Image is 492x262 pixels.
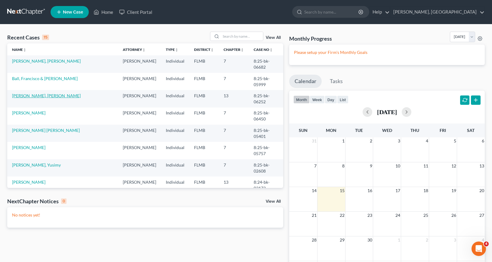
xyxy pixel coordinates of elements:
[161,125,189,142] td: Individual
[293,95,310,104] button: month
[91,7,116,17] a: Home
[266,36,281,40] a: View All
[161,90,189,107] td: Individual
[219,73,249,90] td: 7
[161,73,189,90] td: Individual
[219,159,249,176] td: 7
[166,47,178,52] a: Typeunfold_more
[189,142,219,159] td: FLMB
[369,162,373,170] span: 9
[7,34,49,41] div: Recent Cases
[12,145,45,150] a: [PERSON_NAME]
[472,242,486,256] iframe: Intercom live chat
[314,162,317,170] span: 7
[453,236,457,244] span: 3
[116,7,155,17] a: Client Portal
[423,162,429,170] span: 11
[453,137,457,145] span: 5
[12,76,78,81] a: Ball, Francisco & [PERSON_NAME]
[12,58,81,64] a: [PERSON_NAME], [PERSON_NAME]
[194,47,214,52] a: Districtunfold_more
[240,48,244,52] i: unfold_more
[210,48,214,52] i: unfold_more
[118,176,161,194] td: [PERSON_NAME]
[310,95,325,104] button: week
[189,90,219,107] td: FLMB
[118,73,161,90] td: [PERSON_NAME]
[189,176,219,194] td: FLMB
[12,47,26,52] a: Nameunfold_more
[12,212,278,218] p: No notices yet!
[294,49,480,55] p: Please setup your Firm's Monthly Goals
[118,108,161,125] td: [PERSON_NAME]
[367,187,373,194] span: 16
[479,187,485,194] span: 20
[481,137,485,145] span: 6
[337,95,348,104] button: list
[423,212,429,219] span: 25
[249,125,283,142] td: 8:25-bk-05401
[269,48,273,52] i: unfold_more
[249,90,283,107] td: 8:25-bk-06252
[484,242,489,246] span: 4
[367,212,373,219] span: 23
[397,137,401,145] span: 3
[289,35,332,42] h3: Monthly Progress
[118,55,161,73] td: [PERSON_NAME]
[451,162,457,170] span: 12
[221,32,263,41] input: Search by name...
[249,55,283,73] td: 8:25-bk-06682
[61,198,67,204] div: 0
[342,162,345,170] span: 8
[266,199,281,204] a: View All
[12,110,45,115] a: [PERSON_NAME]
[370,7,390,17] a: Help
[118,142,161,159] td: [PERSON_NAME]
[342,137,345,145] span: 1
[311,137,317,145] span: 31
[367,236,373,244] span: 30
[118,159,161,176] td: [PERSON_NAME]
[451,212,457,219] span: 26
[467,128,475,133] span: Sat
[189,108,219,125] td: FLMB
[299,128,308,133] span: Sun
[249,142,283,159] td: 8:25-bk-05757
[249,73,283,90] td: 8:25-bk-05999
[377,109,397,115] h2: [DATE]
[219,176,249,194] td: 13
[339,187,345,194] span: 15
[254,47,273,52] a: Case Nounfold_more
[324,75,348,88] a: Tasks
[355,128,363,133] span: Tue
[161,142,189,159] td: Individual
[304,6,359,17] input: Search by name...
[249,176,283,194] td: 8:24-bk-03173
[249,108,283,125] td: 8:25-bk-06450
[289,75,322,88] a: Calendar
[249,159,283,176] td: 8:25-bk-02608
[440,128,446,133] span: Fri
[12,128,80,133] a: [PERSON_NAME] [PERSON_NAME]
[395,162,401,170] span: 10
[425,236,429,244] span: 2
[161,108,189,125] td: Individual
[224,47,244,52] a: Chapterunfold_more
[63,10,83,14] span: New Case
[219,90,249,107] td: 13
[382,128,392,133] span: Wed
[219,55,249,73] td: 7
[311,212,317,219] span: 21
[142,48,146,52] i: unfold_more
[479,212,485,219] span: 27
[23,48,26,52] i: unfold_more
[326,128,336,133] span: Mon
[175,48,178,52] i: unfold_more
[219,142,249,159] td: 7
[479,162,485,170] span: 13
[12,179,45,185] a: [PERSON_NAME]
[481,236,485,244] span: 4
[118,125,161,142] td: [PERSON_NAME]
[395,187,401,194] span: 17
[189,73,219,90] td: FLMB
